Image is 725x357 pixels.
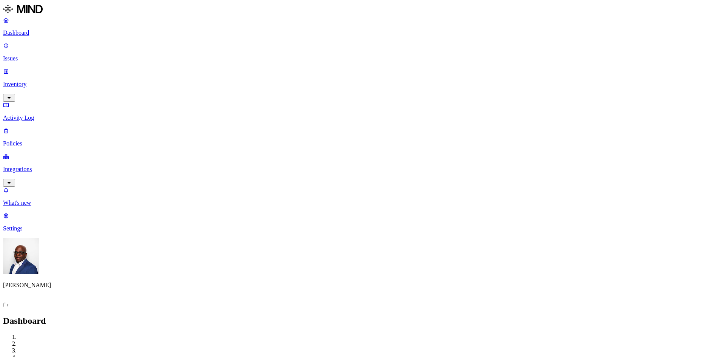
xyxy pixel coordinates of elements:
p: Activity Log [3,114,722,121]
p: Settings [3,225,722,232]
p: Issues [3,55,722,62]
a: Dashboard [3,17,722,36]
a: Integrations [3,153,722,185]
a: What's new [3,187,722,206]
a: Policies [3,127,722,147]
a: Settings [3,212,722,232]
p: Integrations [3,166,722,173]
a: Issues [3,42,722,62]
p: Inventory [3,81,722,88]
p: Policies [3,140,722,147]
a: MIND [3,3,722,17]
a: Inventory [3,68,722,100]
p: Dashboard [3,29,722,36]
img: Gregory Thomas [3,238,39,274]
a: Activity Log [3,102,722,121]
p: What's new [3,199,722,206]
h2: Dashboard [3,316,722,326]
img: MIND [3,3,43,15]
